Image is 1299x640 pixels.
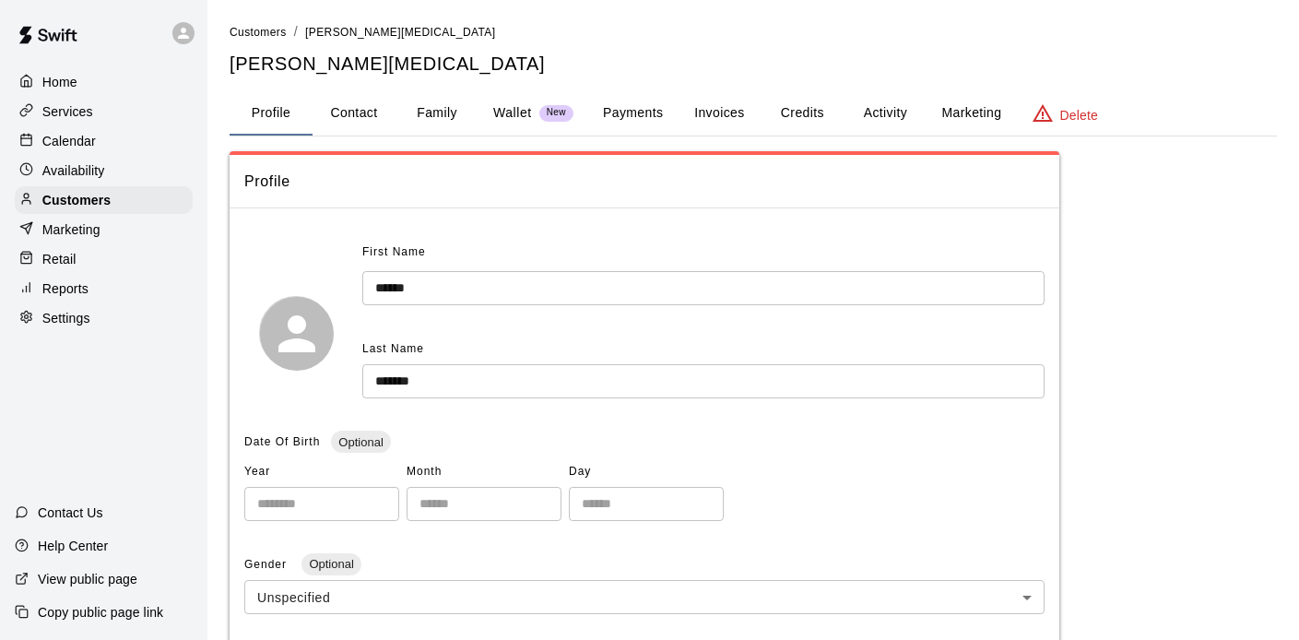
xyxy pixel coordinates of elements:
[38,603,163,622] p: Copy public page link
[42,191,111,209] p: Customers
[927,91,1016,136] button: Marketing
[305,26,495,39] span: [PERSON_NAME][MEDICAL_DATA]
[15,275,193,302] a: Reports
[230,26,287,39] span: Customers
[230,91,313,136] button: Profile
[42,161,105,180] p: Availability
[301,557,360,571] span: Optional
[844,91,927,136] button: Activity
[42,309,90,327] p: Settings
[396,91,478,136] button: Family
[38,504,103,522] p: Contact Us
[313,91,396,136] button: Contact
[569,457,724,487] span: Day
[244,457,399,487] span: Year
[588,91,678,136] button: Payments
[15,186,193,214] a: Customers
[493,103,532,123] p: Wallet
[38,570,137,588] p: View public page
[42,220,100,239] p: Marketing
[331,435,390,449] span: Optional
[678,91,761,136] button: Invoices
[15,68,193,96] a: Home
[42,73,77,91] p: Home
[15,245,193,273] a: Retail
[15,216,193,243] a: Marketing
[362,342,424,355] span: Last Name
[244,580,1045,614] div: Unspecified
[15,98,193,125] a: Services
[244,170,1045,194] span: Profile
[294,22,298,41] li: /
[230,22,1277,42] nav: breadcrumb
[230,52,1277,77] h5: [PERSON_NAME][MEDICAL_DATA]
[1060,106,1098,124] p: Delete
[230,91,1277,136] div: basic tabs example
[15,157,193,184] a: Availability
[539,107,573,119] span: New
[244,435,320,448] span: Date Of Birth
[42,102,93,121] p: Services
[42,132,96,150] p: Calendar
[42,279,89,298] p: Reports
[15,127,193,155] a: Calendar
[42,250,77,268] p: Retail
[230,24,287,39] a: Customers
[407,457,561,487] span: Month
[38,537,108,555] p: Help Center
[761,91,844,136] button: Credits
[244,558,290,571] span: Gender
[362,238,426,267] span: First Name
[15,304,193,332] a: Settings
